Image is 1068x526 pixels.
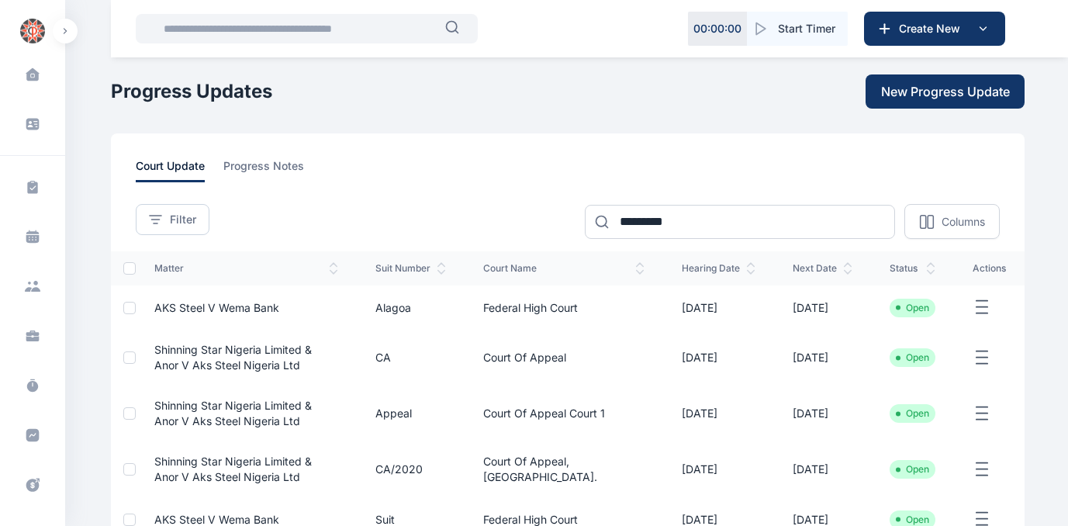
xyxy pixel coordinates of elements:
[223,158,323,182] a: progress notes
[896,463,929,476] li: Open
[864,12,1005,46] button: Create New
[357,330,465,386] td: CA
[465,285,663,330] td: Federal High Court
[465,330,663,386] td: Court of Appeal
[663,386,774,441] td: [DATE]
[154,455,312,483] a: Shinning Star Nigeria Limited & Anor V Aks Steel Nigeria Ltd
[774,441,871,497] td: [DATE]
[136,158,205,182] span: court update
[465,441,663,497] td: Court of Appeal, [GEOGRAPHIC_DATA].
[375,262,446,275] span: suit number
[136,158,223,182] a: court update
[896,514,929,526] li: Open
[483,262,645,275] span: court name
[942,214,985,230] p: Columns
[866,74,1025,109] button: New Progress Update
[357,386,465,441] td: Appeal
[223,158,304,182] span: progress notes
[154,513,279,526] a: AKS Steel v Wema Bank
[693,21,741,36] p: 00 : 00 : 00
[663,441,774,497] td: [DATE]
[357,285,465,330] td: alagoa
[881,82,1010,101] span: New Progress Update
[154,343,312,372] a: Shinning Star Nigeria Limited & Anor V Aks Steel Nigeria Ltd
[890,262,935,275] span: status
[747,12,848,46] button: Start Timer
[136,204,209,235] button: Filter
[170,212,196,227] span: Filter
[893,21,973,36] span: Create New
[778,21,835,36] span: Start Timer
[774,386,871,441] td: [DATE]
[896,302,929,314] li: Open
[896,407,929,420] li: Open
[973,262,1006,275] span: actions
[154,262,338,275] span: matter
[154,399,312,427] a: Shinning Star Nigeria Limited & Anor V Aks Steel Nigeria Ltd
[357,441,465,497] td: CA/2020
[465,386,663,441] td: Court of Appeal Court 1
[774,285,871,330] td: [DATE]
[663,285,774,330] td: [DATE]
[896,351,929,364] li: Open
[154,301,279,314] a: AKS Steel v Wema Bank
[111,79,272,104] h1: Progress Updates
[904,204,1000,239] button: Columns
[774,330,871,386] td: [DATE]
[663,330,774,386] td: [DATE]
[793,262,852,275] span: next date
[682,262,755,275] span: hearing date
